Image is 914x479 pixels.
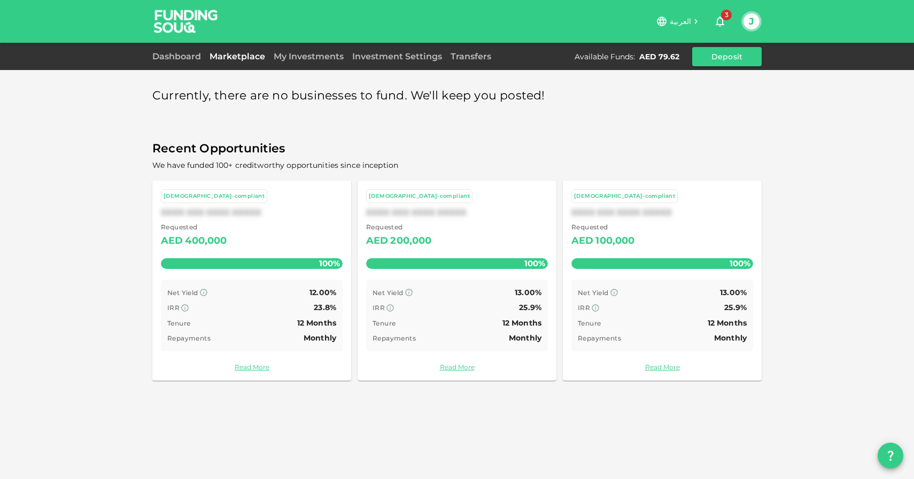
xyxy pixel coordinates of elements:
[167,289,198,297] span: Net Yield
[369,192,470,201] div: [DEMOGRAPHIC_DATA]-compliant
[571,222,635,233] span: Requested
[515,288,541,297] span: 13.00%
[297,318,336,328] span: 12 Months
[366,207,548,218] div: XXXX XXX XXXX XXXXX
[721,10,732,20] span: 3
[390,233,431,250] div: 200,000
[578,334,621,342] span: Repayments
[692,47,762,66] button: Deposit
[348,51,446,61] a: Investment Settings
[724,303,747,312] span: 25.9%
[366,222,432,233] span: Requested
[519,303,541,312] span: 25.9%
[373,334,416,342] span: Repayments
[164,192,265,201] div: [DEMOGRAPHIC_DATA]-compliant
[595,233,634,250] div: 100,000
[446,51,495,61] a: Transfers
[316,256,343,271] span: 100%
[639,51,679,62] div: AED 79.62
[571,362,753,372] a: Read More
[727,256,753,271] span: 100%
[743,13,760,29] button: J
[563,181,762,381] a: [DEMOGRAPHIC_DATA]-compliantXXXX XXX XXXX XXXXX Requested AED100,000100% Net Yield 13.00% IRR 25....
[152,51,205,61] a: Dashboard
[670,17,691,26] span: العربية
[167,304,180,312] span: IRR
[578,304,590,312] span: IRR
[152,160,398,170] span: We have funded 100+ creditworthy opportunities since inception
[709,11,731,32] button: 3
[161,362,343,372] a: Read More
[502,318,541,328] span: 12 Months
[878,443,903,468] button: question
[708,318,747,328] span: 12 Months
[309,288,336,297] span: 12.00%
[574,192,675,201] div: [DEMOGRAPHIC_DATA]-compliant
[152,138,762,159] span: Recent Opportunities
[152,86,545,106] span: Currently, there are no businesses to fund. We'll keep you posted!
[509,333,541,343] span: Monthly
[571,233,593,250] div: AED
[205,51,269,61] a: Marketplace
[366,362,548,372] a: Read More
[161,222,227,233] span: Requested
[304,333,336,343] span: Monthly
[578,319,601,327] span: Tenure
[575,51,635,62] div: Available Funds :
[185,233,227,250] div: 400,000
[161,233,183,250] div: AED
[366,233,388,250] div: AED
[522,256,548,271] span: 100%
[314,303,336,312] span: 23.8%
[720,288,747,297] span: 13.00%
[571,207,753,218] div: XXXX XXX XXXX XXXXX
[373,304,385,312] span: IRR
[373,289,404,297] span: Net Yield
[714,333,747,343] span: Monthly
[161,207,343,218] div: XXXX XXX XXXX XXXXX
[167,334,211,342] span: Repayments
[358,181,556,381] a: [DEMOGRAPHIC_DATA]-compliantXXXX XXX XXXX XXXXX Requested AED200,000100% Net Yield 13.00% IRR 25....
[152,181,351,381] a: [DEMOGRAPHIC_DATA]-compliantXXXX XXX XXXX XXXXX Requested AED400,000100% Net Yield 12.00% IRR 23....
[269,51,348,61] a: My Investments
[167,319,190,327] span: Tenure
[578,289,609,297] span: Net Yield
[373,319,396,327] span: Tenure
